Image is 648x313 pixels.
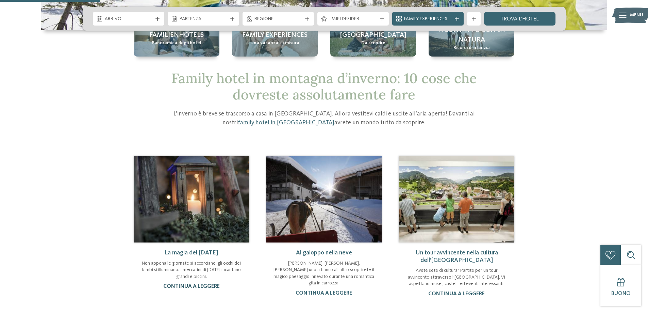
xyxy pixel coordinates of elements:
span: A contatto con la natura [435,26,508,45]
p: L’inverno è breve se trascorso a casa in [GEOGRAPHIC_DATA]. Allora vestitevi caldi e uscite all’a... [163,110,486,127]
span: Da scoprire [361,40,385,47]
span: I miei desideri [329,16,377,22]
span: Familienhotels [149,30,204,40]
a: Family hotel in montagna d’inverno: 10 consigli per voi [GEOGRAPHIC_DATA] Da scoprire [330,20,416,57]
a: Family hotel in montagna d’inverno: 10 consigli per voi A contatto con la natura Ricordi d’infanzia [429,20,514,57]
span: Regione [254,16,302,22]
span: Family Experiences [404,16,452,22]
p: Non appena le giornate si accorciano, gli occhi dei bimbi si illuminano. I mercatini di [DATE] in... [140,260,243,280]
img: Family hotel in montagna d’inverno: 10 consigli per voi [399,156,514,242]
a: Family hotel in montagna d’inverno: 10 consigli per voi Familienhotels Panoramica degli hotel [134,20,219,57]
a: continua a leggere [428,291,485,297]
a: trova l’hotel [484,12,555,26]
span: Panoramica degli hotel [152,40,201,47]
span: [GEOGRAPHIC_DATA] [340,30,406,40]
a: Family hotel in montagna d’inverno: 10 consigli per voi Family experiences Una vacanza su misura [232,20,318,57]
a: Un tour avvincente nella cultura dell’[GEOGRAPHIC_DATA] [415,250,498,263]
span: Partenza [180,16,227,22]
a: family hotel in [GEOGRAPHIC_DATA] [238,120,334,126]
p: [PERSON_NAME], [PERSON_NAME]. [PERSON_NAME] uno a fianco all’altro scoprirete il magico paesaggio... [273,260,375,287]
a: Buono [600,265,641,306]
a: continua a leggere [163,284,220,289]
span: Una vacanza su misura [250,40,299,47]
span: Ricordi d’infanzia [453,45,490,51]
img: Family hotel in montagna d’inverno: 10 consigli per voi [266,156,382,242]
img: Family hotel in montagna d’inverno: 10 consigli per voi [134,156,249,242]
span: Family experiences [242,30,308,40]
span: Arrivo [105,16,152,22]
a: La magia del [DATE] [165,250,218,256]
a: continua a leggere [296,291,352,296]
p: Avete sete di cultura? Partite per un tour avvincente attraverso l’[GEOGRAPHIC_DATA]. Vi aspettan... [405,267,508,287]
span: Family hotel in montagna d’inverno: 10 cose che dovreste assolutamente fare [171,69,477,103]
a: Al galoppo nella neve [296,250,352,256]
span: Buono [611,291,631,296]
